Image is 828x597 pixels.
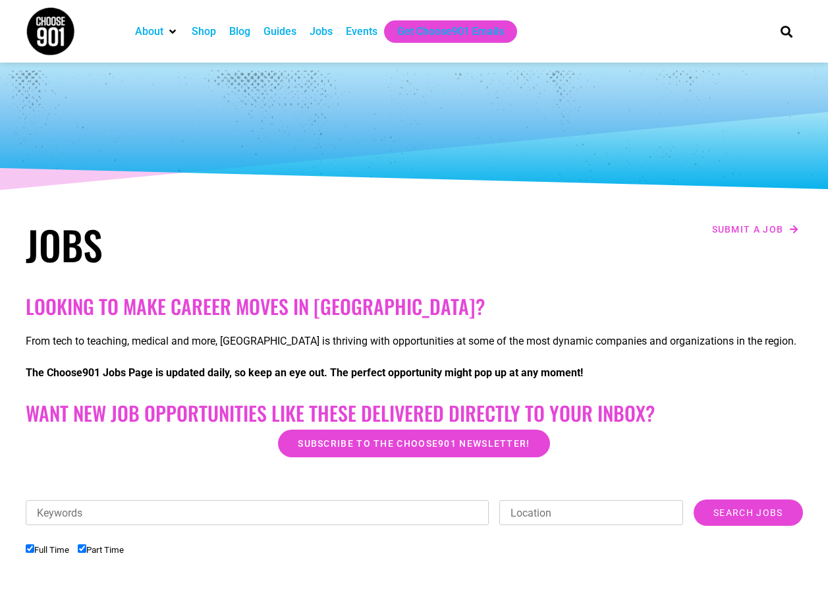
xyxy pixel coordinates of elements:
[192,24,216,40] a: Shop
[397,24,504,40] a: Get Choose901 Emails
[128,20,185,43] div: About
[128,20,758,43] nav: Main nav
[310,24,333,40] a: Jobs
[26,366,583,379] strong: The Choose901 Jobs Page is updated daily, so keep an eye out. The perfect opportunity might pop u...
[499,500,683,525] input: Location
[263,24,296,40] a: Guides
[135,24,163,40] a: About
[775,20,797,42] div: Search
[26,500,489,525] input: Keywords
[346,24,377,40] a: Events
[26,545,69,555] label: Full Time
[708,221,803,238] a: Submit a job
[712,225,784,234] span: Submit a job
[229,24,250,40] a: Blog
[694,499,802,526] input: Search Jobs
[78,545,124,555] label: Part Time
[26,401,803,425] h2: Want New Job Opportunities like these Delivered Directly to your Inbox?
[78,544,86,553] input: Part Time
[26,333,803,349] p: From tech to teaching, medical and more, [GEOGRAPHIC_DATA] is thriving with opportunities at some...
[26,544,34,553] input: Full Time
[26,221,408,268] h1: Jobs
[298,439,530,448] span: Subscribe to the Choose901 newsletter!
[26,295,803,318] h2: Looking to make career moves in [GEOGRAPHIC_DATA]?
[278,430,549,457] a: Subscribe to the Choose901 newsletter!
